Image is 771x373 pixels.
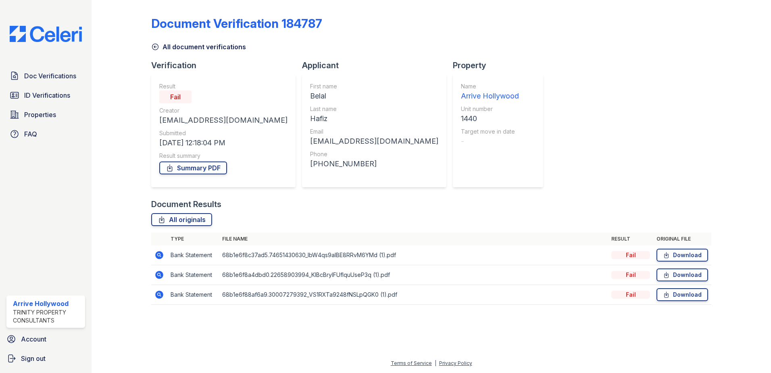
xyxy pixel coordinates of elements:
[219,285,608,305] td: 68b1e6f88af6a9.30007279392_VS1RXTa9248fNSLpQGK0 (1).pdf
[310,128,438,136] div: Email
[461,82,519,102] a: Name Arrive Hollywood
[159,129,288,137] div: Submitted
[21,354,46,363] span: Sign out
[461,82,519,90] div: Name
[310,136,438,147] div: [EMAIL_ADDRESS][DOMAIN_NAME]
[461,128,519,136] div: Target move in date
[461,105,519,113] div: Unit number
[653,233,711,245] th: Original file
[656,249,708,262] a: Download
[24,90,70,100] span: ID Verifications
[159,90,192,103] div: Fail
[656,288,708,301] a: Download
[159,137,288,149] div: [DATE] 12:18:04 PM
[6,87,85,103] a: ID Verifications
[219,265,608,285] td: 68b1e6f8a4dbd0.22658903994_KIBcBrylFUfIquUseP3q (1).pdf
[159,161,227,174] a: Summary PDF
[435,360,436,366] div: |
[461,136,519,147] div: -
[6,68,85,84] a: Doc Verifications
[151,199,221,210] div: Document Results
[167,233,219,245] th: Type
[159,82,288,90] div: Result
[310,113,438,124] div: Hafiz
[13,308,82,325] div: Trinity Property Consultants
[167,285,219,305] td: Bank Statement
[6,126,85,142] a: FAQ
[310,150,438,158] div: Phone
[24,71,76,81] span: Doc Verifications
[6,107,85,123] a: Properties
[151,213,212,226] a: All originals
[611,251,650,259] div: Fail
[453,60,550,71] div: Property
[3,350,88,367] a: Sign out
[219,233,608,245] th: File name
[219,245,608,265] td: 68b1e6f8c37ad5.74651430630_IbW4qs9aIBE8RRvM6YMd (1).pdf
[611,271,650,279] div: Fail
[461,90,519,102] div: Arrive Hollywood
[159,107,288,115] div: Creator
[167,265,219,285] td: Bank Statement
[151,60,302,71] div: Verification
[310,105,438,113] div: Last name
[302,60,453,71] div: Applicant
[151,42,246,52] a: All document verifications
[24,129,37,139] span: FAQ
[310,82,438,90] div: First name
[159,152,288,160] div: Result summary
[608,233,653,245] th: Result
[310,158,438,170] div: [PHONE_NUMBER]
[611,291,650,299] div: Fail
[310,90,438,102] div: Belal
[3,26,88,42] img: CE_Logo_Blue-a8612792a0a2168367f1c8372b55b34899dd931a85d93a1a3d3e32e68fde9ad4.png
[13,299,82,308] div: Arrive Hollywood
[24,110,56,119] span: Properties
[167,245,219,265] td: Bank Statement
[439,360,472,366] a: Privacy Policy
[656,268,708,281] a: Download
[391,360,432,366] a: Terms of Service
[3,331,88,347] a: Account
[151,16,322,31] div: Document Verification 184787
[21,334,46,344] span: Account
[461,113,519,124] div: 1440
[159,115,288,126] div: [EMAIL_ADDRESS][DOMAIN_NAME]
